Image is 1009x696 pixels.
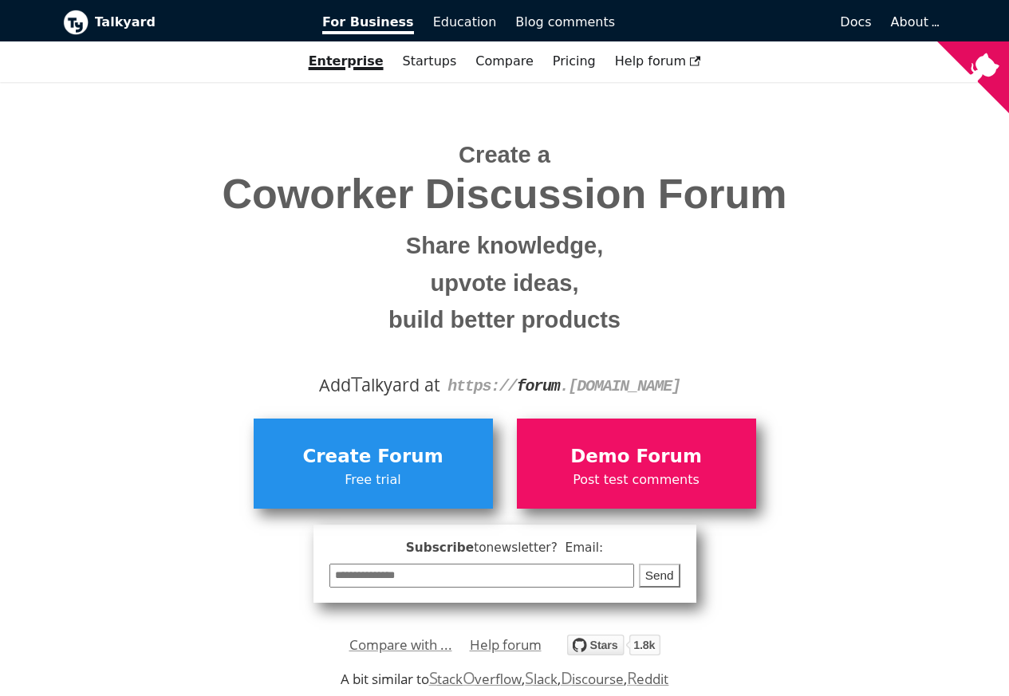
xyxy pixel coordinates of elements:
button: Send [639,564,680,588]
span: For Business [322,14,414,34]
span: Post test comments [525,470,748,490]
a: Blog comments [506,9,625,36]
small: upvote ideas, [75,265,935,302]
a: Compare [475,53,534,69]
span: to newsletter ? Email: [474,541,603,555]
span: Free trial [262,470,485,490]
a: About [891,14,937,29]
span: S [525,667,534,689]
a: Star debiki/talkyard on GitHub [567,637,660,660]
a: Demo ForumPost test comments [517,419,756,508]
a: Help forum [470,633,542,657]
a: Compare with ... [349,633,452,657]
span: T [351,369,362,398]
code: https:// . [DOMAIN_NAME] [447,377,680,395]
span: Help forum [615,53,701,69]
span: O [463,667,475,689]
a: Enterprise [299,48,393,75]
span: R [627,667,637,689]
small: Share knowledge, [75,227,935,265]
img: talkyard.svg [567,635,660,655]
a: Talkyard logoTalkyard [63,10,301,35]
a: Slack [525,670,557,688]
span: Coworker Discussion Forum [75,171,935,217]
b: Talkyard [95,12,301,33]
span: Blog comments [515,14,615,29]
span: Create Forum [262,442,485,472]
img: Talkyard logo [63,10,89,35]
div: Add alkyard at [75,372,935,399]
a: Help forum [605,48,711,75]
small: build better products [75,301,935,339]
strong: forum [517,377,560,395]
a: Education [424,9,506,36]
span: Subscribe [329,538,680,558]
a: Create ForumFree trial [254,419,493,508]
span: Demo Forum [525,442,748,472]
a: Discourse [561,670,624,688]
a: StackOverflow [429,670,522,688]
span: S [429,667,438,689]
span: D [561,667,573,689]
a: Docs [625,9,881,36]
span: Docs [840,14,871,29]
span: Education [433,14,497,29]
span: Create a [459,142,550,167]
a: Reddit [627,670,668,688]
a: Startups [393,48,467,75]
a: For Business [313,9,424,36]
a: Pricing [543,48,605,75]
